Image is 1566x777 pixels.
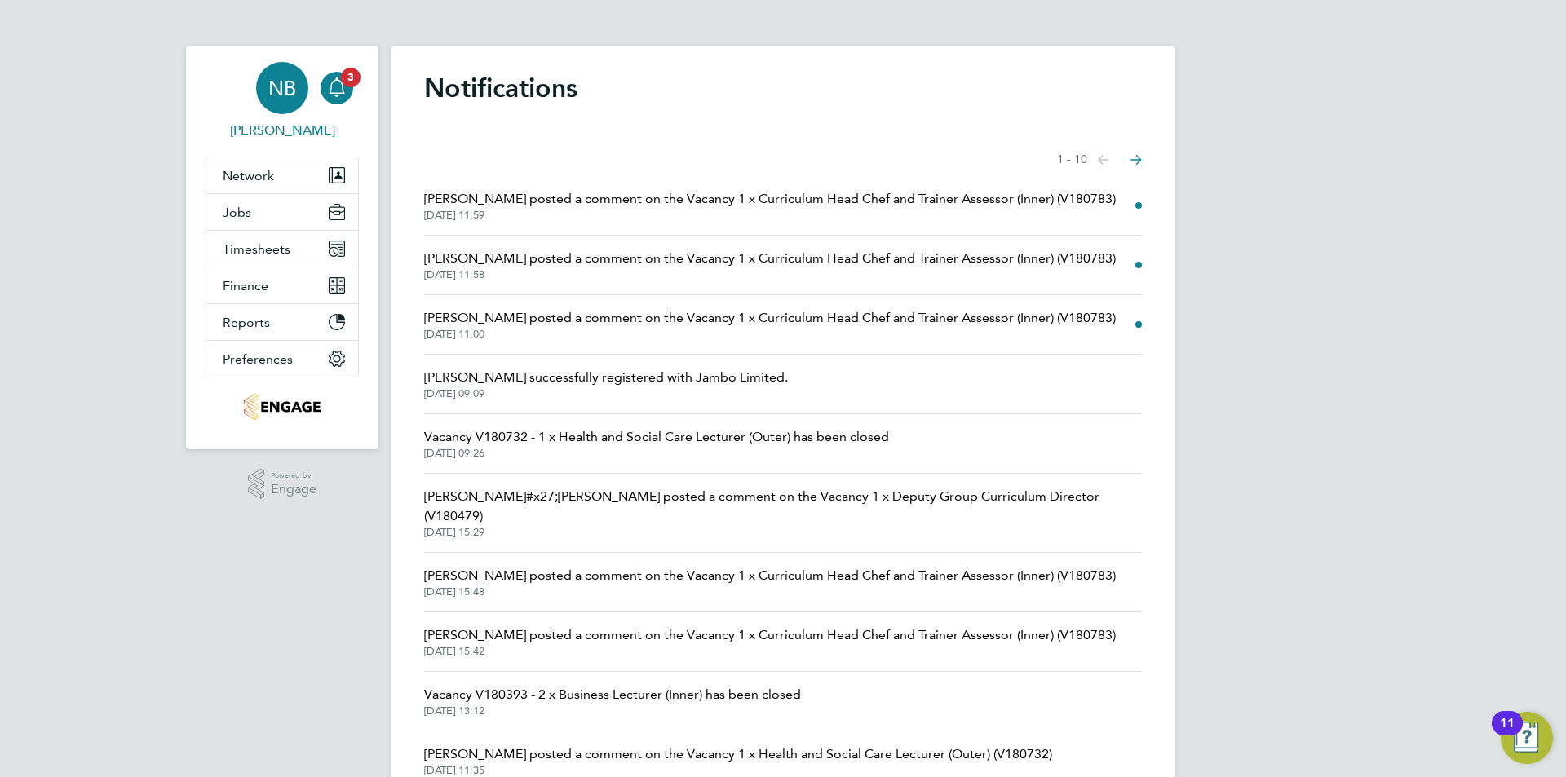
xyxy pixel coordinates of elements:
span: [PERSON_NAME] posted a comment on the Vacancy 1 x Curriculum Head Chef and Trainer Assessor (Inne... [424,625,1116,645]
span: [DATE] 09:26 [424,447,889,460]
span: [DATE] 11:58 [424,268,1116,281]
button: Reports [206,304,358,340]
span: NB [268,77,296,99]
span: [PERSON_NAME] posted a comment on the Vacancy 1 x Curriculum Head Chef and Trainer Assessor (Inne... [424,566,1116,585]
span: [DATE] 09:09 [424,387,788,400]
span: [DATE] 13:12 [424,704,801,717]
h1: Notifications [424,72,1142,104]
nav: Main navigation [186,46,378,449]
span: [PERSON_NAME] successfully registered with Jambo Limited. [424,368,788,387]
button: Preferences [206,341,358,377]
span: Timesheets [223,241,290,257]
span: [PERSON_NAME] posted a comment on the Vacancy 1 x Health and Social Care Lecturer (Outer) (V180732) [424,744,1052,764]
span: [PERSON_NAME] posted a comment on the Vacancy 1 x Curriculum Head Chef and Trainer Assessor (Inne... [424,249,1116,268]
button: Timesheets [206,231,358,267]
span: 3 [341,68,361,87]
span: 1 - 10 [1057,152,1087,168]
span: Engage [271,483,316,497]
a: 3 [321,62,353,114]
a: [PERSON_NAME] posted a comment on the Vacancy 1 x Curriculum Head Chef and Trainer Assessor (Inne... [424,308,1116,341]
span: Nick Briant [206,121,359,140]
span: [DATE] 15:48 [424,585,1116,598]
span: [DATE] 11:35 [424,764,1052,777]
a: Go to home page [206,394,359,420]
span: Preferences [223,351,293,367]
span: Vacancy V180393 - 2 x Business Lecturer (Inner) has been closed [424,685,801,704]
a: [PERSON_NAME] posted a comment on the Vacancy 1 x Curriculum Head Chef and Trainer Assessor (Inne... [424,625,1116,658]
span: [DATE] 15:42 [424,645,1116,658]
a: Vacancy V180393 - 2 x Business Lecturer (Inner) has been closed[DATE] 13:12 [424,685,801,717]
a: [PERSON_NAME]#x27;[PERSON_NAME] posted a comment on the Vacancy 1 x Deputy Group Curriculum Direc... [424,487,1142,539]
span: [PERSON_NAME] posted a comment on the Vacancy 1 x Curriculum Head Chef and Trainer Assessor (Inne... [424,189,1116,209]
nav: Select page of notifications list [1057,143,1142,176]
span: [DATE] 11:59 [424,209,1116,222]
button: Open Resource Center, 11 new notifications [1501,712,1553,764]
span: Reports [223,315,270,330]
a: [PERSON_NAME] posted a comment on the Vacancy 1 x Curriculum Head Chef and Trainer Assessor (Inne... [424,189,1116,222]
button: Jobs [206,194,358,230]
span: [PERSON_NAME] posted a comment on the Vacancy 1 x Curriculum Head Chef and Trainer Assessor (Inne... [424,308,1116,328]
span: [DATE] 15:29 [424,526,1142,539]
a: Powered byEngage [248,469,317,500]
a: NB[PERSON_NAME] [206,62,359,140]
div: 11 [1500,723,1515,744]
img: jambo-logo-retina.png [244,394,320,420]
span: Powered by [271,469,316,483]
a: [PERSON_NAME] posted a comment on the Vacancy 1 x Curriculum Head Chef and Trainer Assessor (Inne... [424,566,1116,598]
span: Network [223,168,274,183]
button: Finance [206,267,358,303]
a: [PERSON_NAME] posted a comment on the Vacancy 1 x Health and Social Care Lecturer (Outer) (V18073... [424,744,1052,777]
a: [PERSON_NAME] posted a comment on the Vacancy 1 x Curriculum Head Chef and Trainer Assessor (Inne... [424,249,1116,281]
span: Jobs [223,205,251,220]
span: [PERSON_NAME]#x27;[PERSON_NAME] posted a comment on the Vacancy 1 x Deputy Group Curriculum Direc... [424,487,1142,526]
span: Finance [223,278,268,294]
button: Network [206,157,358,193]
span: Vacancy V180732 - 1 x Health and Social Care Lecturer (Outer) has been closed [424,427,889,447]
span: [DATE] 11:00 [424,328,1116,341]
a: [PERSON_NAME] successfully registered with Jambo Limited.[DATE] 09:09 [424,368,788,400]
a: Vacancy V180732 - 1 x Health and Social Care Lecturer (Outer) has been closed[DATE] 09:26 [424,427,889,460]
